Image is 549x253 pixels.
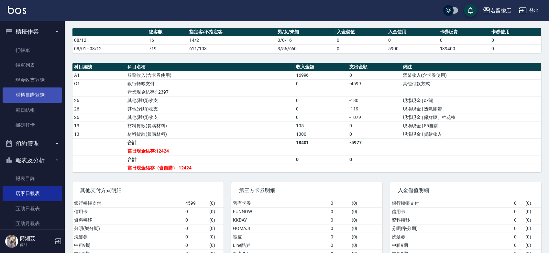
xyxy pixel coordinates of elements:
[126,105,294,113] td: 其他(雜項)收支
[126,138,294,147] td: 合計
[350,241,383,249] td: ( 0 )
[348,130,401,138] td: 0
[294,79,348,88] td: 0
[464,4,477,17] button: save
[208,199,224,208] td: ( 0 )
[294,113,348,121] td: 0
[184,199,208,208] td: 4599
[208,207,224,216] td: ( 0 )
[512,233,524,241] td: 0
[350,207,383,216] td: ( 0 )
[401,79,541,88] td: 其他付款方式
[231,224,329,233] td: GOMAJI
[72,207,184,216] td: 信用卡
[72,199,184,208] td: 銀行轉帳支付
[5,235,18,248] img: Person
[188,36,276,44] td: 14/2
[335,28,387,36] th: 入金儲值
[294,63,348,71] th: 收入金額
[208,224,224,233] td: ( 0 )
[231,241,329,249] td: Line酷券
[276,36,335,44] td: 0/0/16
[184,224,208,233] td: 0
[72,241,184,249] td: 中租9期
[329,233,350,241] td: 0
[512,199,524,208] td: 0
[72,224,184,233] td: 分唄(樂分期)
[387,28,438,36] th: 入金使用
[512,207,524,216] td: 0
[184,233,208,241] td: 0
[20,235,53,242] h5: 簡湘芸
[126,147,294,155] td: 當日現金結存:12424
[72,36,147,44] td: 08/12
[348,121,401,130] td: 0
[438,36,489,44] td: 0
[335,36,387,44] td: 0
[72,79,126,88] td: G1
[512,224,524,233] td: 0
[20,242,53,247] p: 會計
[208,233,224,241] td: ( 0 )
[72,44,147,53] td: 08/01 - 08/12
[401,71,541,79] td: 營業收入(含卡券使用)
[294,155,348,164] td: 0
[3,58,62,73] a: 帳單列表
[3,23,62,40] button: 櫃檯作業
[3,87,62,102] a: 材料自購登錄
[126,96,294,105] td: 其他(雜項)收支
[3,152,62,169] button: 報表及分析
[348,138,401,147] td: -5977
[3,43,62,58] a: 打帳單
[72,216,184,224] td: 資料轉移
[438,44,489,53] td: 139400
[329,241,350,249] td: 0
[231,207,329,216] td: FUNNOW
[390,199,512,208] td: 銀行轉帳支付
[348,105,401,113] td: -119
[126,113,294,121] td: 其他(雜項)收支
[390,233,512,241] td: 洗髮券
[3,171,62,186] a: 報表目錄
[294,105,348,113] td: 0
[276,44,335,53] td: 3/56/660
[184,216,208,224] td: 0
[231,216,329,224] td: KKDAY
[3,201,62,216] a: 互助日報表
[348,63,401,71] th: 支出金額
[398,187,533,194] span: 入金儲值明細
[348,96,401,105] td: -180
[401,121,541,130] td: 現場現金 | 55自購
[3,103,62,118] a: 每日結帳
[72,130,126,138] td: 13
[329,207,350,216] td: 0
[348,113,401,121] td: -1079
[80,187,216,194] span: 其他支付方式明細
[438,28,489,36] th: 卡券販賣
[512,241,524,249] td: 0
[72,96,126,105] td: 26
[276,28,335,36] th: 男/女/未知
[184,241,208,249] td: 0
[126,71,294,79] td: 服務收入(含卡券使用)
[3,216,62,231] a: 互助月報表
[490,44,541,53] td: 0
[390,241,512,249] td: 中租9期
[72,28,541,53] table: a dense table
[147,36,188,44] td: 16
[335,44,387,53] td: 0
[512,216,524,224] td: 0
[490,28,541,36] th: 卡券使用
[329,224,350,233] td: 0
[350,199,383,208] td: ( 0 )
[348,155,401,164] td: 0
[188,44,276,53] td: 611/108
[401,130,541,138] td: 現場現金 | 貨款收入
[387,36,438,44] td: 0
[401,96,541,105] td: 現場現金 | ok蹦
[390,216,512,224] td: 資料轉移
[188,28,276,36] th: 指定客/不指定客
[294,130,348,138] td: 1300
[524,199,541,208] td: ( 0 )
[3,118,62,132] a: 掃碼打卡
